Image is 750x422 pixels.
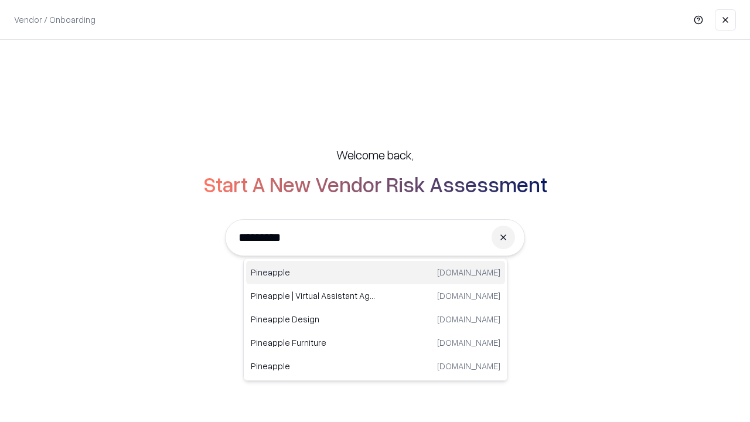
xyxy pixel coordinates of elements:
p: Pineapple [251,360,376,372]
p: Pineapple Furniture [251,336,376,349]
p: Pineapple [251,266,376,278]
p: [DOMAIN_NAME] [437,360,500,372]
p: [DOMAIN_NAME] [437,336,500,349]
div: Suggestions [243,258,508,381]
h5: Welcome back, [336,147,414,163]
p: [DOMAIN_NAME] [437,313,500,325]
h2: Start A New Vendor Risk Assessment [203,172,547,196]
p: [DOMAIN_NAME] [437,290,500,302]
p: Pineapple | Virtual Assistant Agency [251,290,376,302]
p: [DOMAIN_NAME] [437,266,500,278]
p: Pineapple Design [251,313,376,325]
p: Vendor / Onboarding [14,13,96,26]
